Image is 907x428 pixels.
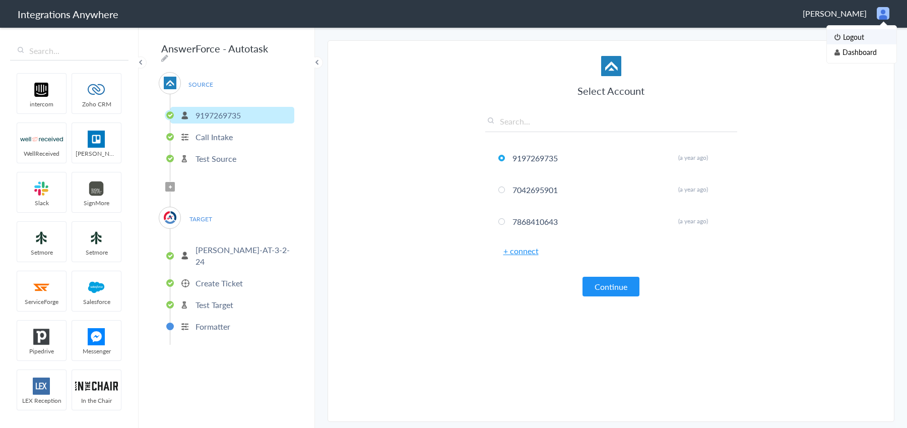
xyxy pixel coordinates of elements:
[196,153,236,164] p: Test Source
[17,396,66,405] span: LEX Reception
[827,44,896,59] li: Dashboard
[17,347,66,355] span: Pipedrive
[196,299,233,311] p: Test Target
[20,131,63,148] img: wr-logo.svg
[75,81,118,98] img: zoho-logo.svg
[20,378,63,395] img: lex-app-logo.svg
[72,297,121,306] span: Salesforce
[72,396,121,405] span: In the Chair
[17,199,66,207] span: Slack
[17,100,66,108] span: intercom
[485,115,737,132] input: Search...
[196,244,292,267] p: [PERSON_NAME]-AT-3-2-24
[75,279,118,296] img: salesforce-logo.svg
[20,81,63,98] img: intercom-logo.svg
[164,211,176,224] img: autotask.png
[75,131,118,148] img: trello.png
[72,248,121,257] span: Setmore
[678,217,708,225] span: (a year ago)
[72,347,121,355] span: Messenger
[20,328,63,345] img: pipedrive.png
[72,199,121,207] span: SignMore
[485,84,737,98] h3: Select Account
[827,29,896,44] li: Logout
[72,100,121,108] span: Zoho CRM
[503,245,539,257] a: + connect
[18,7,118,21] h1: Integrations Anywhere
[10,41,128,60] input: Search...
[196,109,241,121] p: 9197269735
[196,321,230,332] p: Formatter
[582,277,639,296] button: Continue
[75,328,118,345] img: FBM.png
[601,56,621,76] img: af-app-logo.svg
[75,229,118,247] img: setmoreNew.jpg
[678,185,708,194] span: (a year ago)
[75,378,118,395] img: inch-logo.svg
[181,212,220,226] span: TARGET
[877,7,889,20] img: user.png
[17,248,66,257] span: Setmore
[803,8,867,19] span: [PERSON_NAME]
[17,297,66,306] span: ServiceForge
[196,277,243,289] p: Create Ticket
[20,180,63,197] img: slack-logo.svg
[164,77,176,89] img: af-app-logo.svg
[17,149,66,158] span: WellReceived
[75,180,118,197] img: signmore-logo.png
[20,229,63,247] img: setmoreNew.jpg
[20,279,63,296] img: serviceforge-icon.png
[181,78,220,91] span: SOURCE
[678,153,708,162] span: (a year ago)
[72,149,121,158] span: [PERSON_NAME]
[196,131,233,143] p: Call Intake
